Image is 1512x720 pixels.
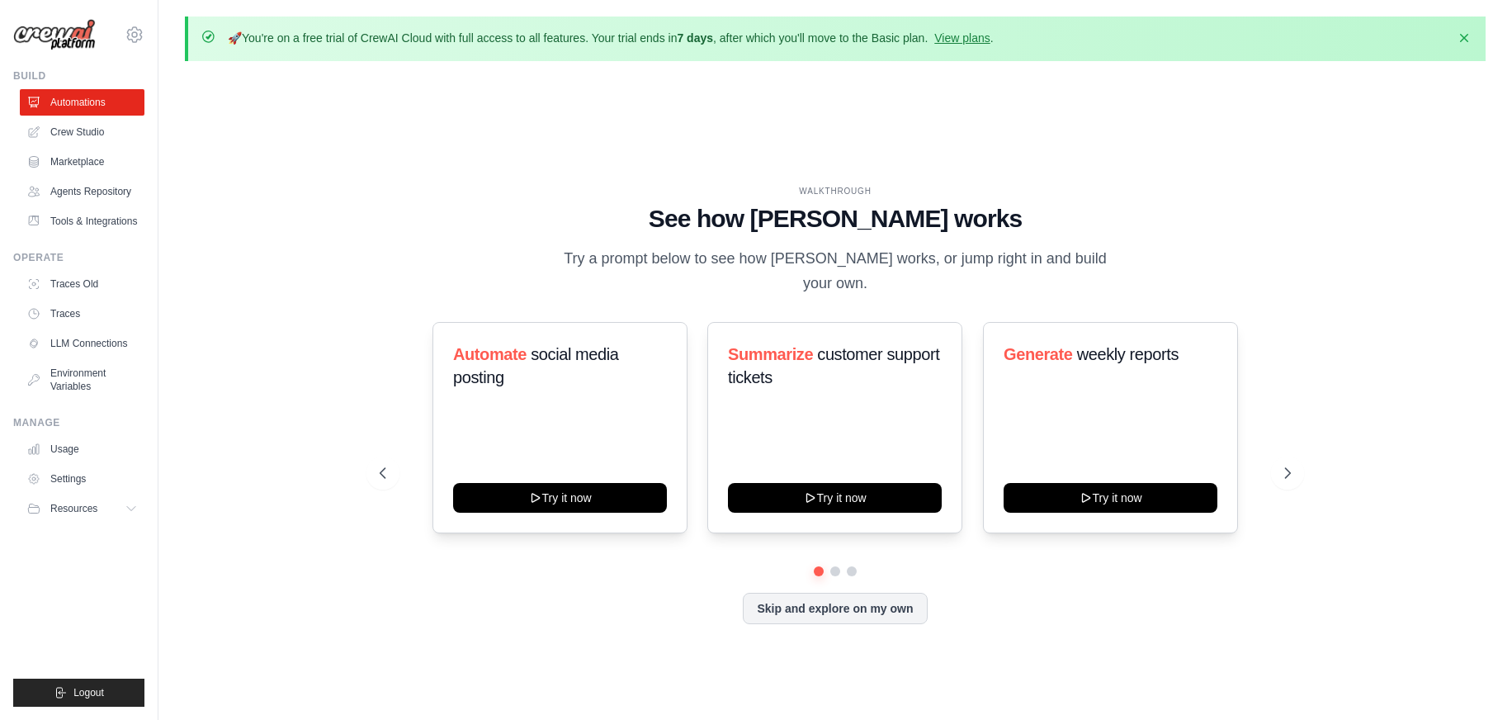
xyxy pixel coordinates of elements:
[728,345,939,386] span: customer support tickets
[1004,483,1217,513] button: Try it now
[728,345,813,363] span: Summarize
[380,185,1291,197] div: WALKTHROUGH
[20,436,144,462] a: Usage
[20,330,144,357] a: LLM Connections
[1076,345,1178,363] span: weekly reports
[228,30,994,46] p: You're on a free trial of CrewAI Cloud with full access to all features. Your trial ends in , aft...
[20,360,144,400] a: Environment Variables
[13,251,144,264] div: Operate
[73,686,104,699] span: Logout
[20,178,144,205] a: Agents Repository
[13,416,144,429] div: Manage
[13,69,144,83] div: Build
[20,89,144,116] a: Automations
[20,119,144,145] a: Crew Studio
[677,31,713,45] strong: 7 days
[228,31,242,45] strong: 🚀
[20,271,144,297] a: Traces Old
[13,679,144,707] button: Logout
[453,483,667,513] button: Try it now
[380,204,1291,234] h1: See how [PERSON_NAME] works
[728,483,942,513] button: Try it now
[20,149,144,175] a: Marketplace
[453,345,527,363] span: Automate
[934,31,990,45] a: View plans
[20,466,144,492] a: Settings
[20,208,144,234] a: Tools & Integrations
[1004,345,1073,363] span: Generate
[20,495,144,522] button: Resources
[453,345,619,386] span: social media posting
[743,593,927,624] button: Skip and explore on my own
[50,502,97,515] span: Resources
[13,19,96,51] img: Logo
[558,247,1113,296] p: Try a prompt below to see how [PERSON_NAME] works, or jump right in and build your own.
[20,301,144,327] a: Traces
